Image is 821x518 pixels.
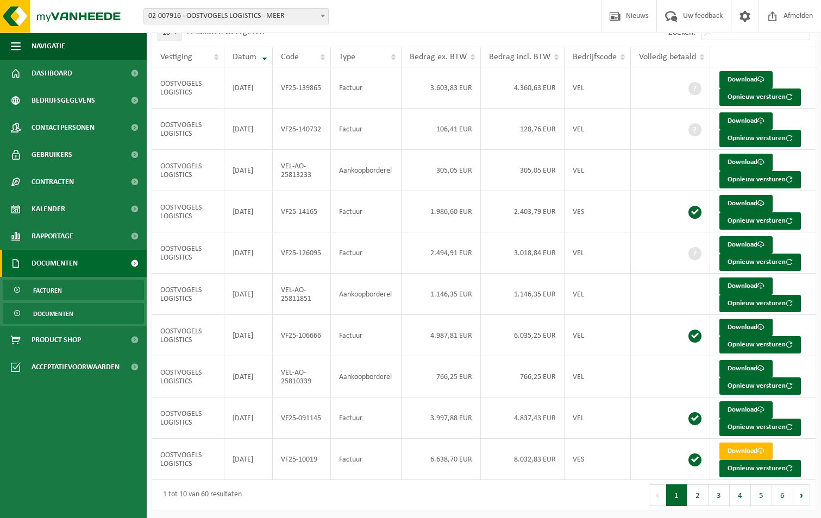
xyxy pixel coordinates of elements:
td: [DATE] [224,274,273,315]
button: Opnieuw versturen [719,254,801,271]
td: 128,76 EUR [481,109,565,150]
a: Download [719,112,773,130]
td: Aankoopborderel [331,356,402,397]
td: [DATE] [224,356,273,397]
span: 02-007916 - OOSTVOGELS LOGISTICS - MEER [143,8,329,24]
td: Factuur [331,191,402,232]
button: Opnieuw versturen [719,460,801,477]
label: Zoeken: [668,28,695,37]
span: Datum [233,53,256,61]
td: OOSTVOGELS LOGISTICS [152,191,224,232]
span: Acceptatievoorwaarden [32,353,120,381]
a: Download [719,319,773,336]
td: VF25-106666 [273,315,331,356]
td: VF25-14165 [273,191,331,232]
a: Download [719,154,773,171]
button: 3 [709,484,730,506]
td: [DATE] [224,439,273,480]
td: 3.603,83 EUR [402,67,481,109]
button: 5 [751,484,772,506]
td: OOSTVOGELS LOGISTICS [152,274,224,315]
td: VF25-10019 [273,439,331,480]
a: Download [719,71,773,89]
td: 766,25 EUR [402,356,481,397]
span: Contactpersonen [32,114,95,141]
td: 766,25 EUR [481,356,565,397]
td: 3.018,84 EUR [481,232,565,274]
td: 4.987,81 EUR [402,315,481,356]
td: VEL-AO-25813233 [273,150,331,191]
span: Type [339,53,355,61]
td: 1.146,35 EUR [481,274,565,315]
button: Opnieuw versturen [719,130,801,147]
td: 4.837,43 EUR [481,397,565,439]
td: [DATE] [224,67,273,109]
span: Rapportage [32,223,73,250]
span: Gebruikers [32,141,72,168]
td: Aankoopborderel [331,150,402,191]
td: OOSTVOGELS LOGISTICS [152,397,224,439]
button: 1 [666,484,687,506]
td: VEL [565,274,631,315]
button: Opnieuw versturen [719,419,801,436]
td: OOSTVOGELS LOGISTICS [152,356,224,397]
td: Factuur [331,397,402,439]
td: 8.032,83 EUR [481,439,565,480]
td: VEL [565,315,631,356]
a: Download [719,195,773,212]
td: VF25-140732 [273,109,331,150]
td: OOSTVOGELS LOGISTICS [152,315,224,356]
td: 305,05 EUR [402,150,481,191]
button: Previous [649,484,666,506]
td: VEL [565,397,631,439]
td: VEL-AO-25810339 [273,356,331,397]
span: Documenten [33,304,73,324]
span: Bedrag ex. BTW [410,53,467,61]
button: Opnieuw versturen [719,377,801,395]
span: Documenten [32,250,78,277]
td: 2.403,79 EUR [481,191,565,232]
span: Bedrijfscode [573,53,617,61]
button: 2 [687,484,709,506]
td: VEL [565,356,631,397]
td: OOSTVOGELS LOGISTICS [152,232,224,274]
td: VES [565,191,631,232]
td: VEL [565,109,631,150]
span: Facturen [33,280,62,301]
td: 305,05 EUR [481,150,565,191]
td: VEL-AO-25811851 [273,274,331,315]
a: Download [719,401,773,419]
td: 2.494,91 EUR [402,232,481,274]
td: OOSTVOGELS LOGISTICS [152,150,224,191]
td: Factuur [331,109,402,150]
td: [DATE] [224,150,273,191]
td: Factuur [331,315,402,356]
td: 1.986,60 EUR [402,191,481,232]
td: VF25-139865 [273,67,331,109]
span: Product Shop [32,326,81,353]
span: Volledig betaald [639,53,696,61]
td: Factuur [331,67,402,109]
td: VF25-126095 [273,232,331,274]
td: 106,41 EUR [402,109,481,150]
td: [DATE] [224,109,273,150]
td: 3.997,88 EUR [402,397,481,439]
span: Contracten [32,168,74,195]
button: Next [793,484,810,506]
td: [DATE] [224,232,273,274]
td: 6.638,70 EUR [402,439,481,480]
button: Opnieuw versturen [719,212,801,230]
a: Documenten [3,303,144,324]
a: Download [719,360,773,377]
button: Opnieuw versturen [719,89,801,106]
span: Vestiging [160,53,192,61]
td: OOSTVOGELS LOGISTICS [152,67,224,109]
td: [DATE] [224,397,273,439]
button: 6 [772,484,793,506]
td: VEL [565,232,631,274]
a: Download [719,443,773,460]
span: Kalender [32,195,65,223]
td: VEL [565,150,631,191]
td: Factuur [331,232,402,274]
span: Navigatie [32,33,65,60]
